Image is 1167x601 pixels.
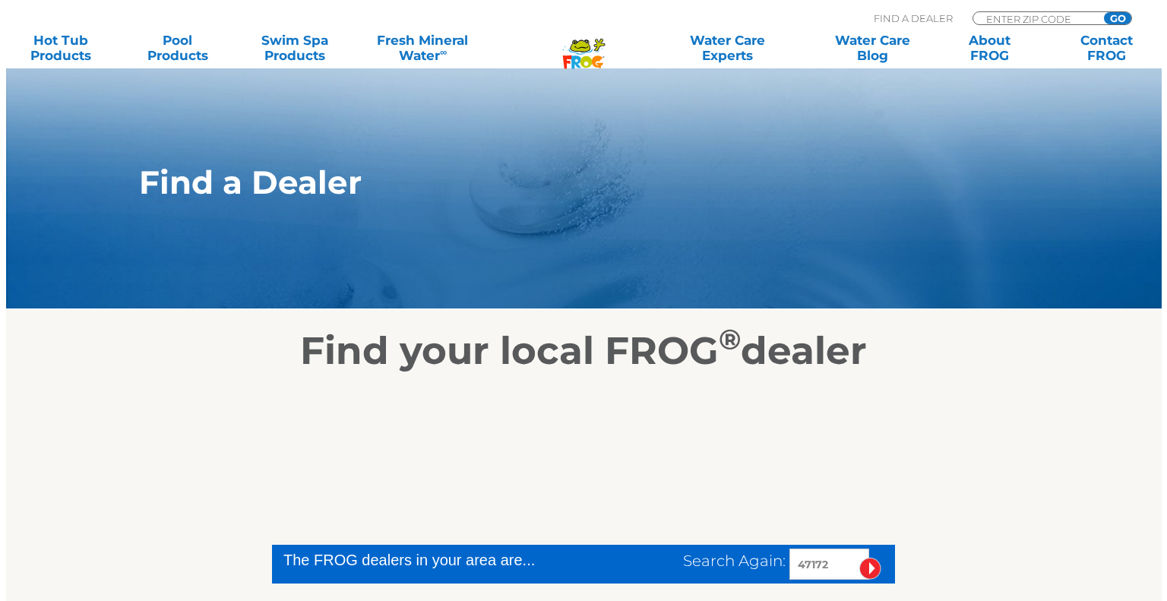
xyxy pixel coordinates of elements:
[139,164,957,201] h1: Find a Dealer
[366,33,480,63] a: Fresh MineralWater∞
[15,33,106,63] a: Hot TubProducts
[859,558,881,580] input: Submit
[249,33,340,63] a: Swim SpaProducts
[440,46,447,58] sup: ∞
[1061,33,1152,63] a: ContactFROG
[944,33,1035,63] a: AboutFROG
[683,552,786,570] span: Search Again:
[827,33,919,63] a: Water CareBlog
[132,33,223,63] a: PoolProducts
[874,11,953,25] p: Find A Dealer
[283,549,590,571] div: The FROG dealers in your area are...
[116,328,1051,374] h2: Find your local FROG dealer
[1104,12,1131,24] input: GO
[555,19,613,69] img: Frog Products Logo
[653,33,801,63] a: Water CareExperts
[985,12,1087,25] input: Zip Code Form
[719,322,741,356] sup: ®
